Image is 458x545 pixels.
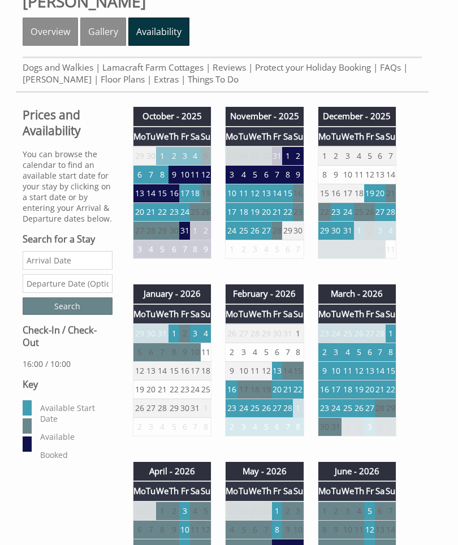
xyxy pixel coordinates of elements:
td: 2 [179,324,190,343]
p: You can browse the calendar to find an available start date for your stay by clicking on a start ... [23,149,113,224]
td: 17 [226,203,239,222]
td: 6 [146,343,157,361]
td: 7 [179,240,190,259]
td: 14 [282,361,293,380]
td: 20 [133,203,146,222]
td: 28 [386,203,396,222]
td: 20 [146,380,157,399]
td: 4 [238,166,249,184]
td: 1 [226,240,239,259]
td: 30 [272,324,283,343]
td: 6 [375,146,386,166]
td: 10 [238,361,249,380]
a: FAQs [380,62,401,73]
th: January - 2026 [133,284,211,304]
td: 30 [146,324,157,343]
td: 1 [168,324,179,343]
td: 25 [342,324,354,343]
td: 17 [238,380,249,399]
td: 27 [133,222,146,240]
th: Su [386,127,396,146]
td: 17 [179,184,190,203]
td: 19 [249,203,261,222]
th: Mo [318,127,331,146]
th: Fr [364,304,375,324]
td: 28 [272,222,283,240]
td: 18 [354,184,365,203]
td: 31 [190,399,201,417]
th: Tu [331,304,342,324]
td: 2 [364,222,375,240]
td: 7 [386,146,396,166]
td: 10 [179,166,190,184]
td: 12 [133,361,146,380]
th: Th [261,127,272,146]
td: 14 [272,184,283,203]
td: 8 [318,166,331,184]
a: Lamacraft Farm Cottages [102,62,204,73]
td: 5 [156,240,168,259]
td: 3 [238,343,249,361]
td: 18 [249,380,261,399]
td: 30 [168,222,179,240]
td: 11 [238,184,249,203]
td: 21 [156,380,168,399]
a: Dogs and Walkies [23,62,93,73]
td: 19 [364,184,375,203]
td: 29 [282,222,293,240]
td: 14 [386,166,396,184]
td: 27 [364,324,375,343]
td: 11 [354,166,365,184]
h3: Check-In / Check-Out [23,324,113,349]
th: Fr [272,127,283,146]
th: Su [386,304,396,324]
td: 2 [201,222,211,240]
td: 25 [238,222,249,240]
td: 28 [146,222,157,240]
td: 29 [318,222,331,240]
td: 22 [386,380,396,399]
td: 29 [261,324,272,343]
td: 30 [261,146,272,166]
td: 2 [168,146,179,166]
td: 26 [249,222,261,240]
a: Prices and Availability [23,107,113,139]
td: 6 [133,166,146,184]
td: 27 [238,324,249,343]
th: We [342,304,354,324]
td: 8 [168,343,179,361]
td: 9 [293,166,304,184]
td: 25 [354,203,365,222]
th: Su [201,127,211,146]
td: 9 [226,361,239,380]
td: 9 [331,166,342,184]
td: 24 [342,203,354,222]
td: 15 [386,361,396,380]
th: We [156,127,168,146]
th: Mo [133,127,146,146]
td: 20 [261,203,272,222]
td: 5 [261,343,272,361]
td: 24 [238,399,249,417]
td: 6 [364,343,375,361]
td: 21 [375,380,386,399]
td: 26 [201,203,211,222]
td: 23 [318,399,331,417]
td: 21 [146,203,157,222]
td: 13 [146,361,157,380]
td: 18 [238,203,249,222]
td: 27 [375,203,386,222]
td: 23 [168,203,179,222]
td: 30 [293,222,304,240]
th: Su [293,127,304,146]
td: 16 [318,380,331,399]
td: 4 [386,222,396,240]
td: 1 [282,146,293,166]
td: 15 [156,184,168,203]
td: 4 [354,146,365,166]
td: 6 [261,166,272,184]
td: 4 [190,146,201,166]
input: Arrival Date [23,251,113,270]
td: 1 [293,324,304,343]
